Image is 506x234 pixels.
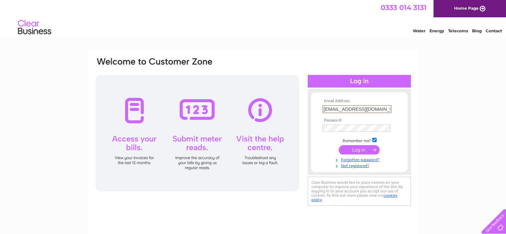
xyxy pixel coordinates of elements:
a: Contact [486,28,502,33]
div: Clear Business would like to place cookies on your computer to improve your experience of the sit... [308,177,411,206]
th: Email Address: [321,99,398,104]
a: Not registered? [322,162,398,168]
td: Remember me? [321,137,398,143]
a: cookies policy [311,193,397,202]
a: Blog [472,28,482,33]
a: Telecoms [448,28,468,33]
img: logo.png [18,17,52,38]
a: Forgotten password? [322,156,398,162]
a: 0333 014 3131 [381,3,426,12]
input: Submit [339,145,380,154]
div: Clear Business is a trading name of Verastar Limited (registered in [GEOGRAPHIC_DATA] No. 3667643... [96,4,411,32]
a: Energy [429,28,444,33]
a: Water [413,28,425,33]
th: Password: [321,118,398,123]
